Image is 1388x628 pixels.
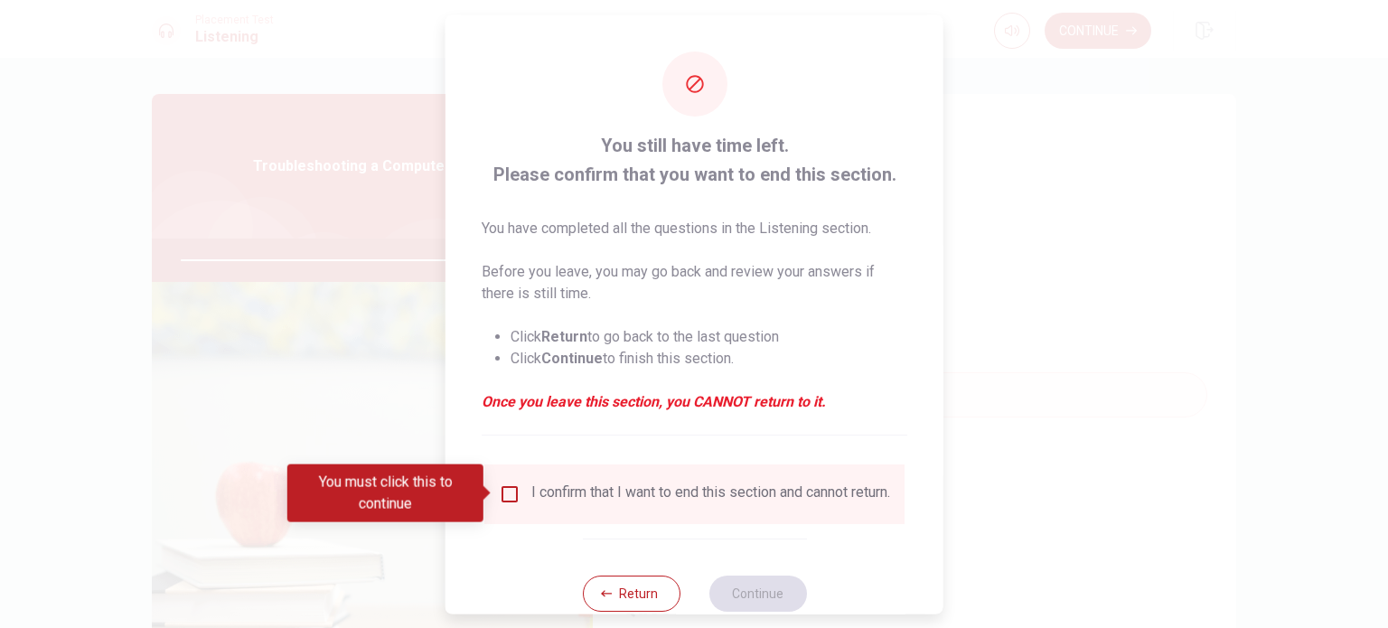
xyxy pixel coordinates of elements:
button: Continue [708,575,806,611]
div: I confirm that I want to end this section and cannot return. [531,483,890,504]
li: Click to go back to the last question [511,325,907,347]
button: Return [582,575,680,611]
div: You must click this to continue [287,464,483,522]
p: Before you leave, you may go back and review your answers if there is still time. [482,260,907,304]
li: Click to finish this section. [511,347,907,369]
em: Once you leave this section, you CANNOT return to it. [482,390,907,412]
strong: Continue [541,349,603,366]
strong: Return [541,327,587,344]
span: You still have time left. Please confirm that you want to end this section. [482,130,907,188]
span: You must click this to continue [499,483,520,504]
p: You have completed all the questions in the Listening section. [482,217,907,239]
